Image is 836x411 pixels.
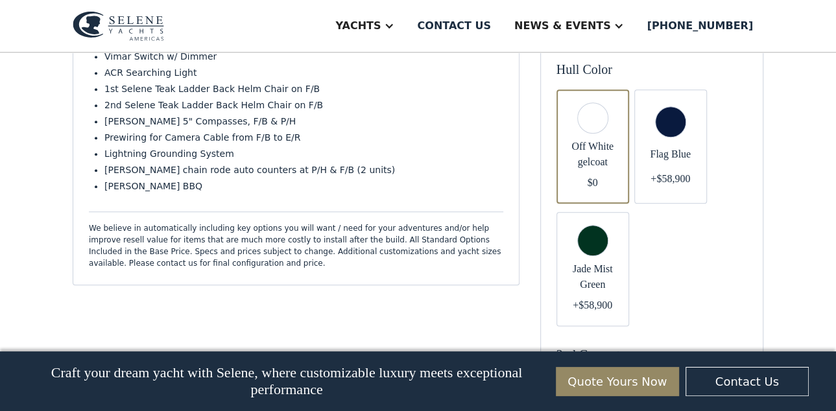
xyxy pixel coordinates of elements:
[104,50,503,64] li: Vimar Switch w/ Dimmer
[556,60,747,79] div: Hull Color
[104,82,503,96] li: 1st Selene Teak Ladder Back Helm Chair on F/B
[567,261,619,292] span: Jade Mist Green
[73,11,164,41] img: logo
[645,147,697,162] span: Flag Blue
[567,139,619,170] span: Off White gelcoat
[556,345,747,364] div: 2nd Generator
[573,298,612,313] div: +$58,900
[104,180,503,193] li: [PERSON_NAME] BBQ
[647,18,753,34] div: [PHONE_NUMBER]
[89,222,503,269] div: We believe in automatically including key options you will want / need for your adventures and/or...
[514,18,611,34] div: News & EVENTS
[417,18,491,34] div: Contact us
[104,131,503,145] li: Prewiring for Camera Cable from F/B to E/R
[556,367,679,396] a: Quote Yours Now
[27,364,546,398] p: Craft your dream yacht with Selene, where customizable luxury meets exceptional performance
[104,163,503,177] li: [PERSON_NAME] chain rode auto counters at P/H & F/B (2 units)
[104,147,503,161] li: Lightning Grounding System
[588,175,598,191] div: $0
[335,18,381,34] div: Yachts
[651,171,690,187] div: +$58,900
[104,99,503,112] li: 2nd Selene Teak Ladder Back Helm Chair on F/B
[104,66,503,80] li: ACR Searching Light
[104,115,503,128] li: [PERSON_NAME] 5" Compasses, F/B & P/H
[686,367,809,396] a: Contact Us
